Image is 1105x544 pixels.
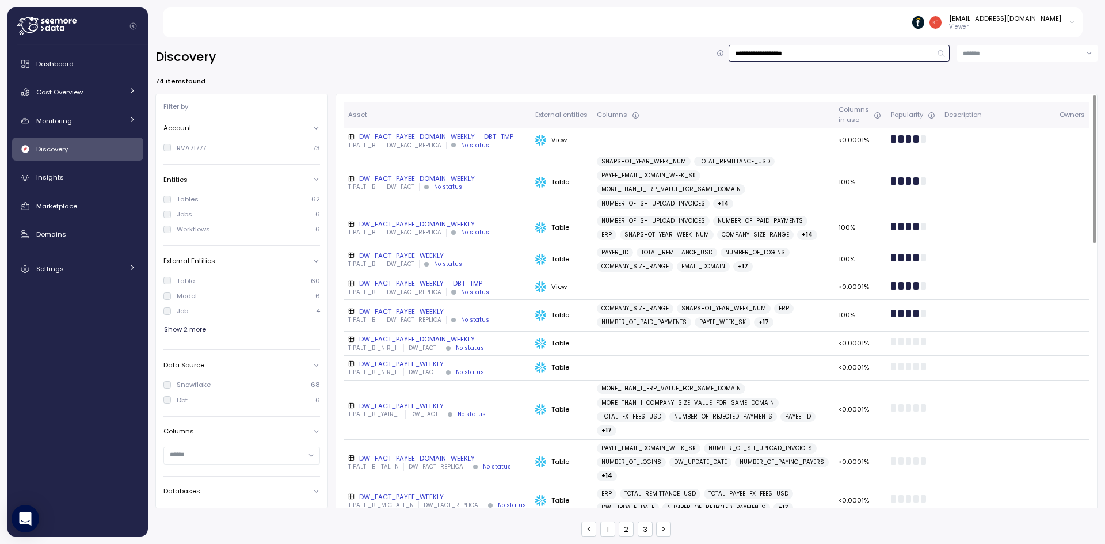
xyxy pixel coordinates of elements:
[313,143,320,153] p: 73
[677,261,730,272] a: EMAIL_DOMAIN
[725,248,785,258] span: NUMBER_OF_LOGINS
[535,404,588,416] div: Table
[722,230,789,240] span: COMPANY_SIZE_RANGE
[348,229,377,237] p: TIPALTI_BI
[458,410,486,419] div: No status
[164,322,206,337] span: Show 2 more
[12,223,143,246] a: Domains
[163,256,215,265] p: External Entities
[597,230,616,240] a: ERP
[348,316,377,324] p: TIPALTI_BI
[778,503,788,513] span: + 17
[348,334,526,344] div: DW_FACT_PAYEE_DOMAIN_WEEKLY
[348,492,526,501] div: DW_FACT_PAYEE_WEEKLY
[177,395,188,405] div: Dbt
[461,142,489,150] div: No status
[36,88,83,97] span: Cost Overview
[456,344,484,352] div: No status
[699,317,746,328] span: PAYEE_WEEK_SK
[597,383,745,394] a: MORE_THAN_1_ERP_VALUE_FOR_SAME_DOMAIN
[36,116,72,125] span: Monitoring
[535,362,588,374] div: Table
[315,225,320,234] p: 6
[597,443,700,454] a: PAYEE_EMAIL_DOMAIN_WEEK_SK
[674,457,727,467] span: DW_UPDATE_DATE
[409,344,436,352] p: DW_FACT
[601,216,705,226] span: NUMBER_OF_SH_UPLOAD_INVOICES
[12,52,143,75] a: Dashboard
[36,230,66,239] span: Domains
[600,522,615,537] button: 1
[348,492,526,509] a: DW_FACT_PAYEE_WEEKLYTIPALTI_BI_MICHAEL_NDW_FACT_REPLICANo status
[163,102,188,111] p: Filter by
[348,454,526,463] div: DW_FACT_PAYEE_DOMAIN_WEEKLY
[36,201,77,211] span: Marketplace
[638,522,653,537] button: 3
[620,489,700,499] a: TOTAL_REMITTANCE_USD
[461,288,489,296] div: No status
[311,276,320,286] p: 60
[601,230,612,240] span: ERP
[387,142,441,150] p: DW_FACT_REPLICA
[704,443,817,454] a: NUMBER_OF_SH_UPLOAD_INVOICES
[36,144,68,154] span: Discovery
[535,222,588,234] div: Table
[387,260,414,268] p: DW_FACT
[601,317,687,328] span: NUMBER_OF_PAID_PAYMENTS
[348,334,526,352] a: DW_FACT_PAYEE_DOMAIN_WEEKLYTIPALTI_BI_NIR_HDW_FACTNo status
[348,463,399,471] p: TIPALTI_BI_TAL_N
[740,457,824,467] span: NUMBER_OF_PAYING_PAYERS
[535,177,588,188] div: Table
[834,244,886,276] td: 100%
[348,219,526,229] div: DW_FACT_PAYEE_DOMAIN_WEEKLY
[315,291,320,300] p: 6
[834,212,886,244] td: 100%
[704,489,793,499] a: TOTAL_PAYEE_FX_FEES_USD
[409,368,436,376] p: DW_FACT
[834,275,886,300] td: <0.0001%
[891,110,935,120] div: Popularity
[410,410,438,419] p: DW_FACT
[944,110,1050,120] div: Description
[177,276,195,286] div: Table
[348,279,526,288] div: DW_FACT_PAYEE_WEEKLY__DBT_TMP
[785,412,811,422] span: PAYEE_ID
[597,170,700,181] a: PAYEE_EMAIL_DOMAIN_WEEK_SK
[708,489,788,499] span: TOTAL_PAYEE_FX_FEES_USD
[597,303,673,314] a: COMPANY_SIZE_RANGE
[597,457,666,467] a: NUMBER_OF_LOGINS
[597,261,673,272] a: COMPANY_SIZE_RANGE
[163,123,192,132] p: Account
[695,317,750,328] a: PAYEE_WEEK_SK
[348,251,526,268] a: DW_FACT_PAYEE_WEEKLYTIPALTI_BIDW_FACTNo status
[387,229,441,237] p: DW_FACT_REPLICA
[163,175,188,184] p: Entities
[387,316,441,324] p: DW_FACT_REPLICA
[834,332,886,356] td: <0.0001%
[674,412,772,422] span: NUMBER_OF_REJECTED_PAYMENTS
[348,368,399,376] p: TIPALTI_BI_NIR_H
[949,14,1061,23] div: [EMAIL_ADDRESS][DOMAIN_NAME]
[669,412,777,422] a: NUMBER_OF_REJECTED_PAYMENTS
[12,109,143,132] a: Monitoring
[348,183,377,191] p: TIPALTI_BI
[637,248,717,258] a: TOTAL_REMITTANCE_USD
[802,230,813,240] span: + 14
[601,425,612,436] span: + 17
[597,489,616,499] a: ERP
[348,174,526,191] a: DW_FACT_PAYEE_DOMAIN_WEEKLYTIPALTI_BIDW_FACTNo status
[597,199,710,209] a: NUMBER_OF_SH_UPLOAD_INVOICES
[601,303,669,314] span: COMPANY_SIZE_RANGE
[718,216,803,226] span: NUMBER_OF_PAID_PAYMENTS
[434,183,462,191] div: No status
[348,307,526,324] a: DW_FACT_PAYEE_WEEKLYTIPALTI_BIDW_FACT_REPLICANo status
[424,501,478,509] p: DW_FACT_REPLICA
[387,183,414,191] p: DW_FACT
[177,195,199,204] div: Tables
[735,457,829,467] a: NUMBER_OF_PAYING_PAYERS
[348,260,377,268] p: TIPALTI_BI
[597,157,691,167] a: SNAPSHOT_YEAR_WEEK_NUM
[694,157,775,167] a: TOTAL_REMITTANCE_USD
[163,486,200,496] p: Databases
[738,261,748,272] span: + 17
